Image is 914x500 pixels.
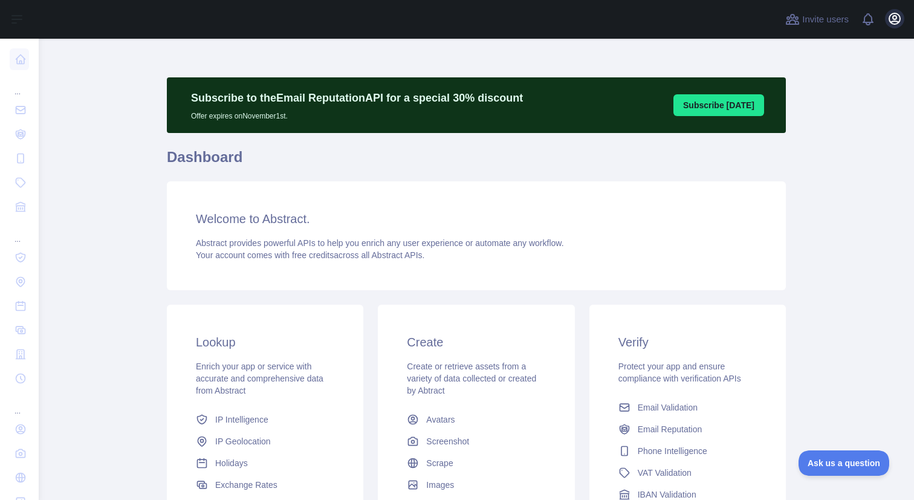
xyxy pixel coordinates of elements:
[196,362,323,395] span: Enrich your app or service with accurate and comprehensive data from Abstract
[292,250,334,260] span: free credits
[191,474,339,496] a: Exchange Rates
[215,435,271,447] span: IP Geolocation
[426,479,454,491] span: Images
[402,430,550,452] a: Screenshot
[614,462,762,484] a: VAT Validation
[196,334,334,351] h3: Lookup
[191,89,523,106] p: Subscribe to the Email Reputation API for a special 30 % discount
[614,418,762,440] a: Email Reputation
[191,430,339,452] a: IP Geolocation
[196,238,564,248] span: Abstract provides powerful APIs to help you enrich any user experience or automate any workflow.
[402,409,550,430] a: Avatars
[402,474,550,496] a: Images
[614,440,762,462] a: Phone Intelligence
[167,148,786,177] h1: Dashboard
[638,423,702,435] span: Email Reputation
[402,452,550,474] a: Scrape
[426,414,455,426] span: Avatars
[215,414,268,426] span: IP Intelligence
[196,250,424,260] span: Your account comes with across all Abstract APIs.
[426,435,469,447] span: Screenshot
[10,220,29,244] div: ...
[426,457,453,469] span: Scrape
[407,362,536,395] span: Create or retrieve assets from a variety of data collected or created by Abtract
[191,409,339,430] a: IP Intelligence
[614,397,762,418] a: Email Validation
[196,210,757,227] h3: Welcome to Abstract.
[638,401,698,414] span: Email Validation
[638,467,692,479] span: VAT Validation
[799,450,890,476] iframe: Toggle Customer Support
[10,73,29,97] div: ...
[407,334,545,351] h3: Create
[783,10,851,29] button: Invite users
[191,452,339,474] a: Holidays
[215,457,248,469] span: Holidays
[638,445,707,457] span: Phone Intelligence
[215,479,277,491] span: Exchange Rates
[802,13,849,27] span: Invite users
[618,362,741,383] span: Protect your app and ensure compliance with verification APIs
[191,106,523,121] p: Offer expires on November 1st.
[10,392,29,416] div: ...
[673,94,764,116] button: Subscribe [DATE]
[618,334,757,351] h3: Verify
